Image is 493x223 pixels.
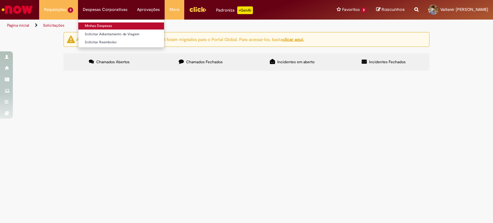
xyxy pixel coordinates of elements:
a: clicar aqui. [282,36,304,42]
p: +GenAi [237,6,253,14]
ul: Despesas Corporativas [78,19,164,48]
ul: Trilhas de página [5,20,324,31]
ng-bind-html: Atenção: alguns chamados relacionados a T.I foram migrados para o Portal Global. Para acessá-los,... [76,36,304,42]
a: Rascunhos [376,7,405,13]
img: ServiceNow [1,3,34,16]
a: Minhas Despesas [78,22,164,30]
span: Aprovações [137,6,160,13]
span: Incidentes Fechados [369,59,406,64]
span: Chamados Fechados [186,59,223,64]
a: Solicitar Adiantamento de Viagem [78,31,164,38]
span: Requisições [44,6,66,13]
a: Solicitações [43,23,65,28]
span: Incidentes em aberto [277,59,315,64]
span: 3 [68,7,73,13]
span: Despesas Corporativas [83,6,127,13]
span: 2 [361,7,367,13]
span: Chamados Abertos [96,59,130,64]
span: More [169,6,179,13]
a: Solicitar Reembolso [78,39,164,46]
span: Rascunhos [382,6,405,13]
span: Favoritos [342,6,360,13]
span: Valtenir [PERSON_NAME] [440,7,488,12]
div: Padroniza [216,6,253,14]
a: Página inicial [7,23,29,28]
img: click_logo_yellow_360x200.png [189,4,206,14]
